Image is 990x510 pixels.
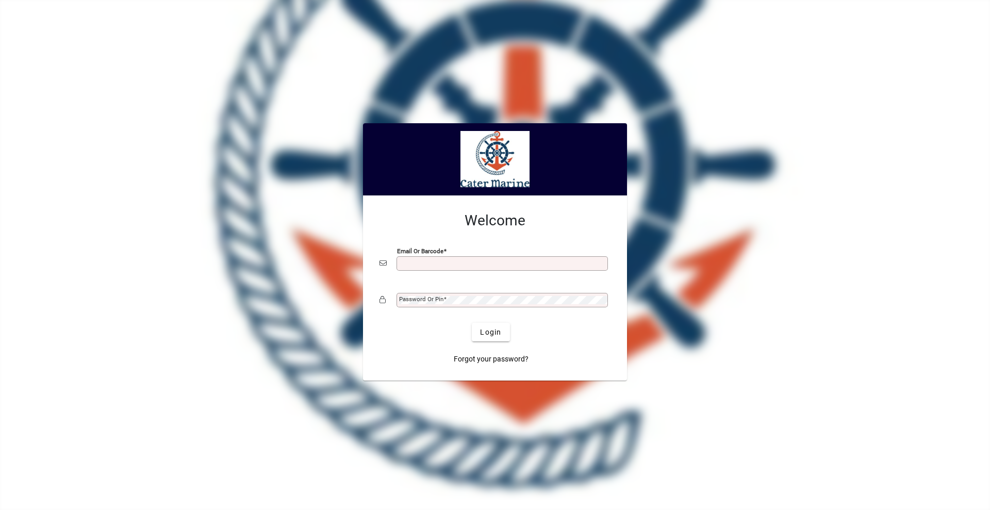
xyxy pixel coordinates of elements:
[480,327,501,338] span: Login
[450,350,533,368] a: Forgot your password?
[379,212,610,229] h2: Welcome
[454,354,529,365] span: Forgot your password?
[397,248,443,255] mat-label: Email or Barcode
[472,323,509,341] button: Login
[399,295,443,303] mat-label: Password or Pin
